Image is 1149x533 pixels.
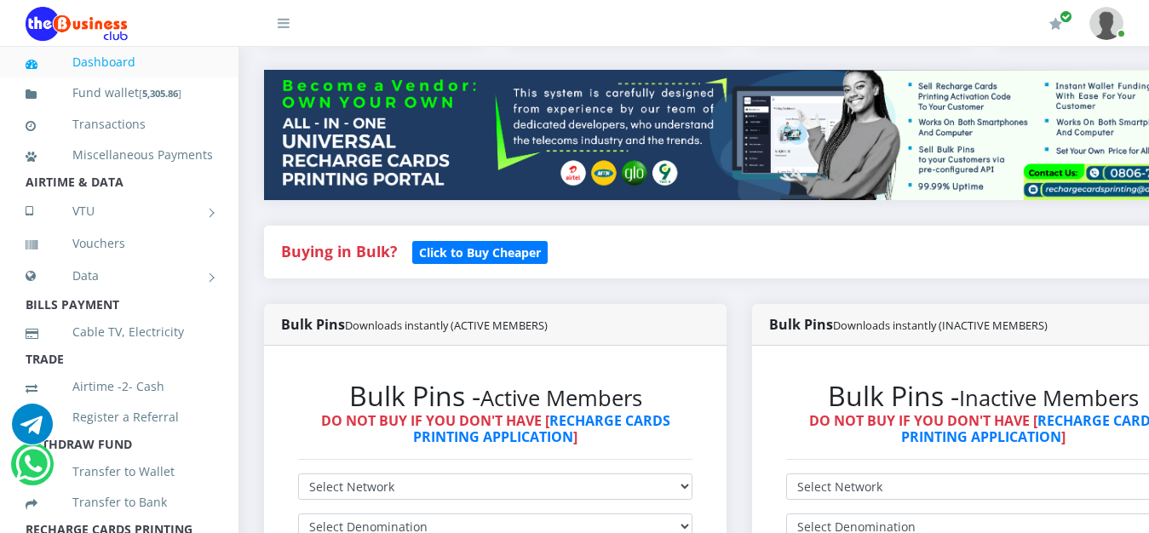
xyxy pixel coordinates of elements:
[26,398,213,437] a: Register a Referral
[959,383,1139,413] small: Inactive Members
[1089,7,1123,40] img: User
[26,224,213,263] a: Vouchers
[26,43,213,82] a: Dashboard
[833,318,1048,333] small: Downloads instantly (INACTIVE MEMBERS)
[142,87,178,100] b: 5,305.86
[281,315,548,334] strong: Bulk Pins
[15,456,50,484] a: Chat for support
[26,7,128,41] img: Logo
[26,190,213,232] a: VTU
[26,135,213,175] a: Miscellaneous Payments
[26,367,213,406] a: Airtime -2- Cash
[1049,17,1062,31] i: Renew/Upgrade Subscription
[298,380,692,412] h2: Bulk Pins -
[769,315,1048,334] strong: Bulk Pins
[1060,10,1072,23] span: Renew/Upgrade Subscription
[139,87,181,100] small: [ ]
[345,318,548,333] small: Downloads instantly (ACTIVE MEMBERS)
[480,383,642,413] small: Active Members
[26,73,213,113] a: Fund wallet[5,305.86]
[412,241,548,261] a: Click to Buy Cheaper
[12,416,53,444] a: Chat for support
[26,105,213,144] a: Transactions
[321,411,670,446] strong: DO NOT BUY IF YOU DON'T HAVE [ ]
[26,255,213,297] a: Data
[26,312,213,352] a: Cable TV, Electricity
[281,241,397,261] strong: Buying in Bulk?
[419,244,541,261] b: Click to Buy Cheaper
[413,411,670,446] a: RECHARGE CARDS PRINTING APPLICATION
[26,452,213,491] a: Transfer to Wallet
[26,483,213,522] a: Transfer to Bank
